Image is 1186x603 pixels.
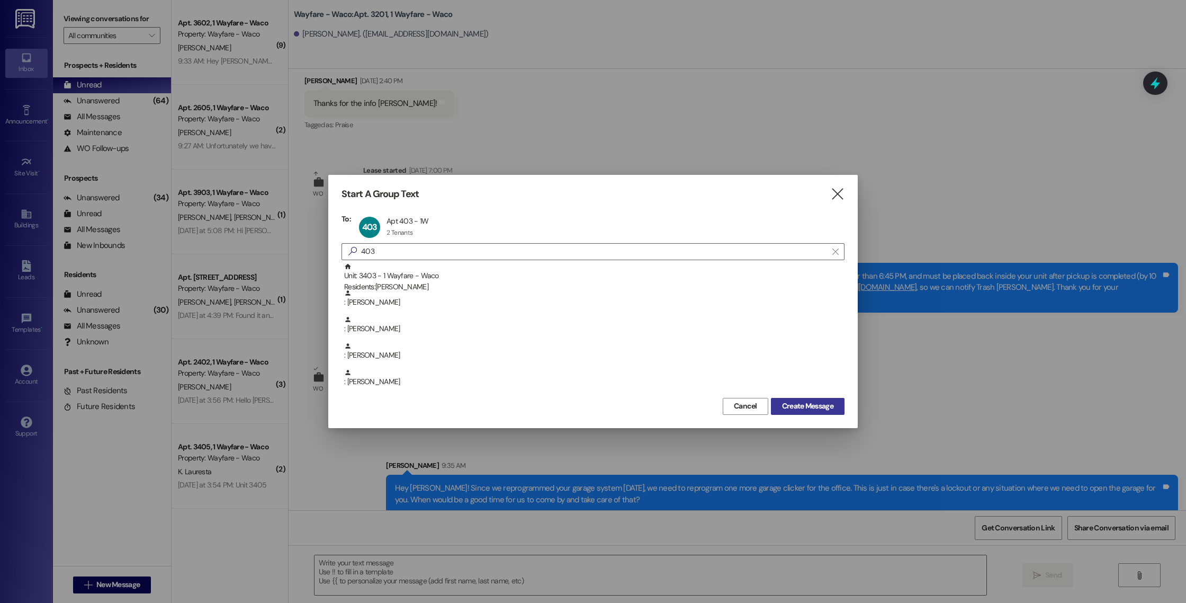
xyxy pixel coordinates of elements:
h3: Start A Group Text [342,188,419,200]
div: 2 Tenants [387,228,413,237]
button: Create Message [771,398,844,415]
i:  [832,247,838,256]
div: Residents: [PERSON_NAME] [344,281,844,292]
button: Cancel [723,398,768,415]
div: : [PERSON_NAME] [344,316,844,334]
div: Apt 403 - 1W [387,216,429,226]
div: : [PERSON_NAME] [342,342,844,369]
input: Search for any contact or apartment [361,244,827,259]
div: : [PERSON_NAME] [344,342,844,361]
span: Create Message [782,401,833,412]
span: Cancel [734,401,757,412]
div: : [PERSON_NAME] [342,289,844,316]
span: 403 [362,221,378,233]
div: : [PERSON_NAME] [342,369,844,395]
div: : [PERSON_NAME] [344,289,844,308]
div: : [PERSON_NAME] [344,369,844,387]
i:  [830,189,844,200]
div: : [PERSON_NAME] [342,316,844,342]
i:  [344,246,361,257]
h3: To: [342,214,351,224]
div: Unit: 3403 - 1 Wayfare - Waco [344,263,844,293]
button: Clear text [827,244,844,260]
div: Unit: 3403 - 1 Wayfare - WacoResidents:[PERSON_NAME] [342,263,844,289]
